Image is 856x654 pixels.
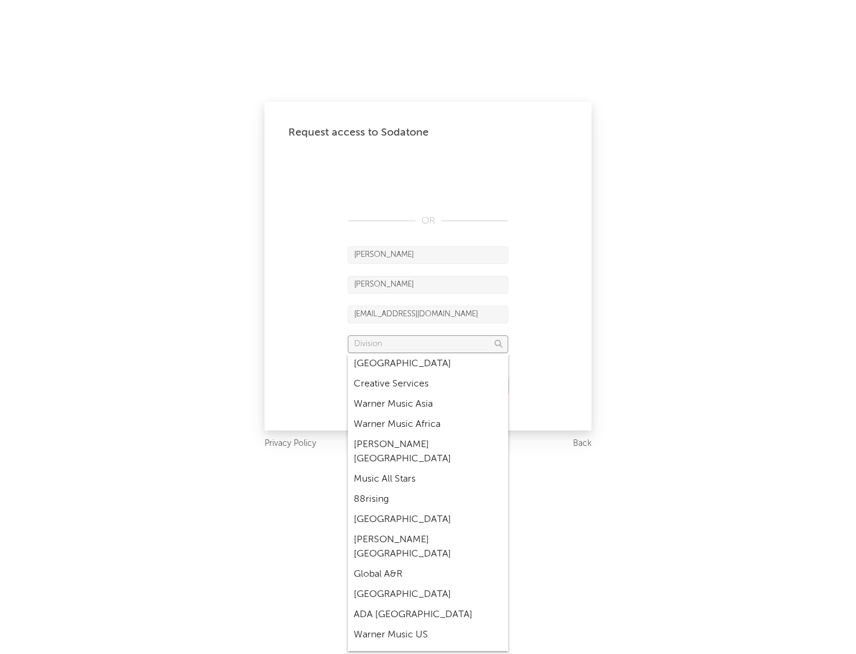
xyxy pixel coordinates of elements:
div: OR [348,214,508,228]
div: Creative Services [348,374,508,394]
div: Warner Music US [348,625,508,645]
input: Email [348,306,508,323]
div: Warner Music Asia [348,394,508,414]
a: Privacy Policy [265,436,316,451]
input: First Name [348,246,508,264]
div: ADA [GEOGRAPHIC_DATA] [348,605,508,625]
div: 88rising [348,489,508,510]
input: Last Name [348,276,508,294]
a: Back [573,436,591,451]
input: Division [348,335,508,353]
div: Request access to Sodatone [288,125,568,140]
div: [GEOGRAPHIC_DATA] [348,354,508,374]
div: Music All Stars [348,469,508,489]
div: Global A&R [348,564,508,584]
div: [GEOGRAPHIC_DATA] [348,584,508,605]
div: [PERSON_NAME] [GEOGRAPHIC_DATA] [348,530,508,564]
div: Warner Music Africa [348,414,508,435]
div: [GEOGRAPHIC_DATA] [348,510,508,530]
div: [PERSON_NAME] [GEOGRAPHIC_DATA] [348,435,508,469]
